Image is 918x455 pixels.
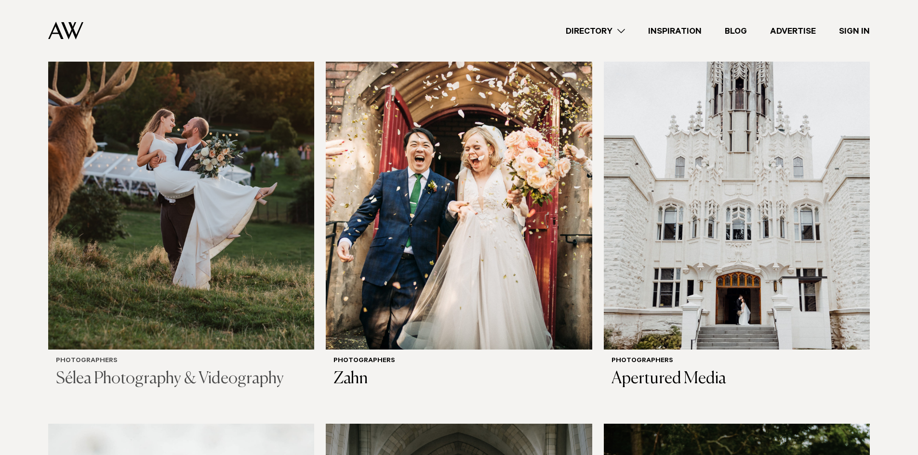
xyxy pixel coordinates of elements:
[333,369,584,389] h3: Zahn
[612,369,862,389] h3: Apertured Media
[56,357,306,365] h6: Photographers
[48,22,83,39] img: Auckland Weddings Logo
[554,25,637,38] a: Directory
[713,25,758,38] a: Blog
[637,25,713,38] a: Inspiration
[758,25,827,38] a: Advertise
[827,25,881,38] a: Sign In
[333,357,584,365] h6: Photographers
[612,357,862,365] h6: Photographers
[56,369,306,389] h3: Sélea Photography & Videography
